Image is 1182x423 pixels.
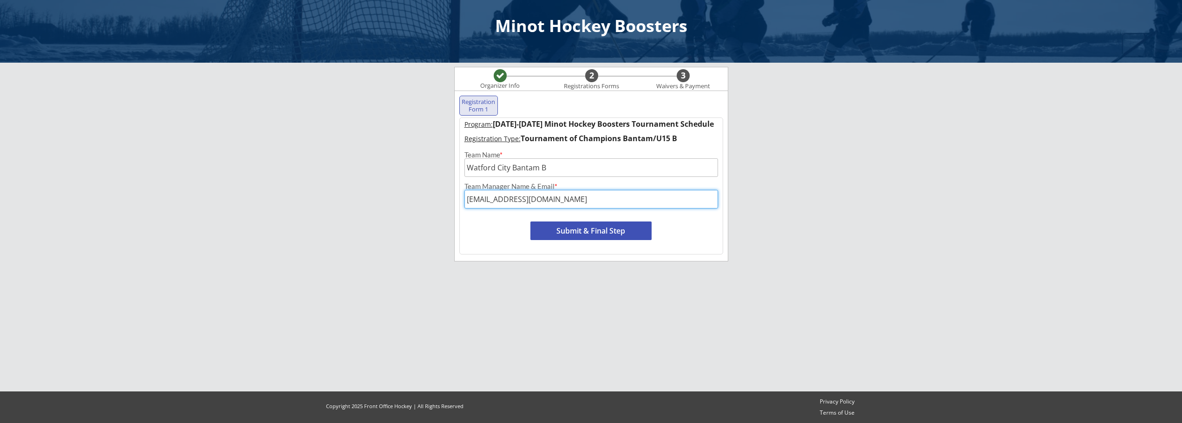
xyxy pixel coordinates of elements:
[464,120,493,129] u: Program:
[9,18,1173,34] div: Minot Hockey Boosters
[521,133,677,143] strong: Tournament of Champions Bantam/U15 B
[464,151,718,158] div: Team Name
[816,409,859,417] a: Terms of Use
[462,98,496,113] div: Registration Form 1
[464,134,521,143] u: Registration Type:
[677,71,690,81] div: 3
[651,83,715,90] div: Waivers & Payment
[585,71,598,81] div: 2
[317,403,472,410] div: Copyright 2025 Front Office Hockey | All Rights Reserved
[493,119,714,129] strong: [DATE]-[DATE] Minot Hockey Boosters Tournament Schedule
[475,82,526,90] div: Organizer Info
[530,221,652,240] button: Submit & Final Step
[560,83,624,90] div: Registrations Forms
[464,183,718,190] div: Team Manager Name & Email
[816,398,859,406] a: Privacy Policy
